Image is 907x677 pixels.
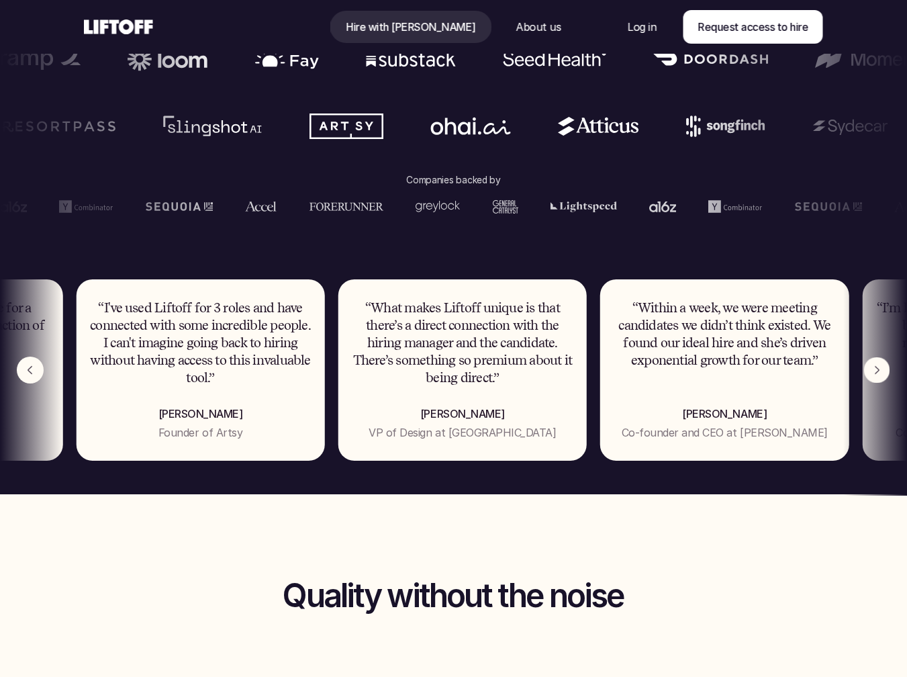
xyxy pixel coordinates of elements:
[499,11,577,43] a: Nav Link
[406,173,501,187] p: Companies backed by
[89,406,311,422] p: [PERSON_NAME]
[614,406,835,422] p: [PERSON_NAME]
[352,406,573,422] p: [PERSON_NAME]
[698,19,808,35] p: Request access to hire
[89,300,311,387] p: “I've used Liftoff for 3 roles and have connected with some incredible people. I can't imagine go...
[158,424,242,441] p: Founder of Artsy
[622,424,828,441] p: Co-founder and CEO at [PERSON_NAME]
[864,357,890,383] img: Next Arrow
[51,578,857,614] h2: Quality without the noise
[628,19,657,35] p: Log in
[369,424,556,441] p: VP of Design at [GEOGRAPHIC_DATA]
[352,300,573,387] p: “What makes Liftoff unique is that there’s a direct connection with the hiring manager and the ca...
[346,19,475,35] p: Hire with [PERSON_NAME]
[330,11,491,43] a: Nav Link
[864,357,890,383] button: Next
[612,11,673,43] a: Nav Link
[17,357,44,383] img: Back Arrow
[516,19,561,35] p: About us
[17,357,44,383] button: Previous
[614,300,835,369] p: “Within a week, we were meeting candidates we didn’t think existed. We found our ideal hire and s...
[683,10,822,44] a: Request access to hire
